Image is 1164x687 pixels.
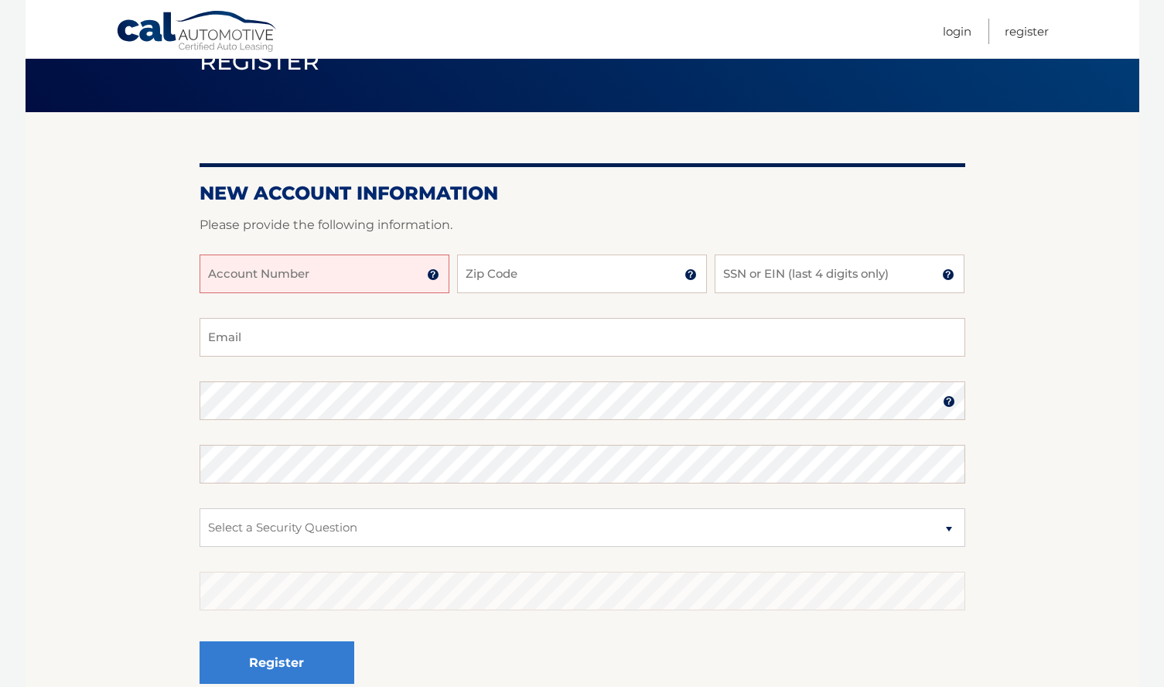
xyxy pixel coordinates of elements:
h2: New Account Information [200,182,965,205]
p: Please provide the following information. [200,214,965,236]
a: Login [943,19,971,44]
img: tooltip.svg [427,268,439,281]
img: tooltip.svg [942,268,954,281]
span: Register [200,47,320,76]
input: SSN or EIN (last 4 digits only) [715,255,964,293]
input: Account Number [200,255,449,293]
a: Cal Automotive [116,10,278,55]
button: Register [200,641,354,684]
a: Register [1005,19,1049,44]
img: tooltip.svg [943,395,955,408]
input: Email [200,318,965,357]
input: Zip Code [457,255,707,293]
img: tooltip.svg [684,268,697,281]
